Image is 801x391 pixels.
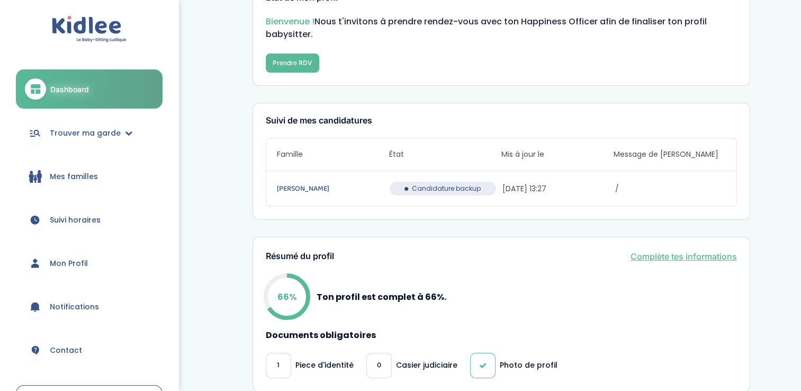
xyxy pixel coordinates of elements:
[16,69,163,109] a: Dashboard
[412,184,481,193] span: Candidature backup
[50,128,121,139] span: Trouver ma garde
[266,54,319,73] button: Prendre RDV
[614,149,726,160] span: Message de [PERSON_NAME]
[50,84,89,95] span: Dashboard
[277,183,388,194] a: [PERSON_NAME]
[266,331,737,340] h4: Documents obligatoires
[631,250,737,263] a: Complète tes informations
[16,331,163,369] a: Contact
[16,114,163,152] a: Trouver ma garde
[317,290,446,304] p: Ton profil est complet à 66%.
[50,215,101,226] span: Suivi horaires
[295,360,354,371] p: Piece d'identité
[266,15,737,41] p: Nous t'invitons à prendre rendez-vous avec ton Happiness Officer afin de finaliser ton profil bab...
[50,258,88,269] span: Mon Profil
[396,360,457,371] p: Casier judiciaire
[266,116,737,126] h3: Suivi de mes candidatures
[50,171,98,182] span: Mes familles
[277,290,296,304] p: 66%
[16,201,163,239] a: Suivi horaires
[501,149,614,160] span: Mis à jour le
[389,149,501,160] span: État
[266,15,314,28] span: Bienvenue !
[50,301,99,313] span: Notifications
[500,360,557,371] p: Photo de profil
[266,252,334,261] h3: Résumé du profil
[50,345,82,356] span: Contact
[615,183,726,194] span: /
[16,288,163,326] a: Notifications
[16,157,163,196] a: Mes familles
[277,149,389,160] span: Famille
[277,360,280,371] span: 1
[16,244,163,282] a: Mon Profil
[52,16,127,43] img: logo.svg
[377,360,381,371] span: 0
[502,183,613,194] span: [DATE] 13:27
